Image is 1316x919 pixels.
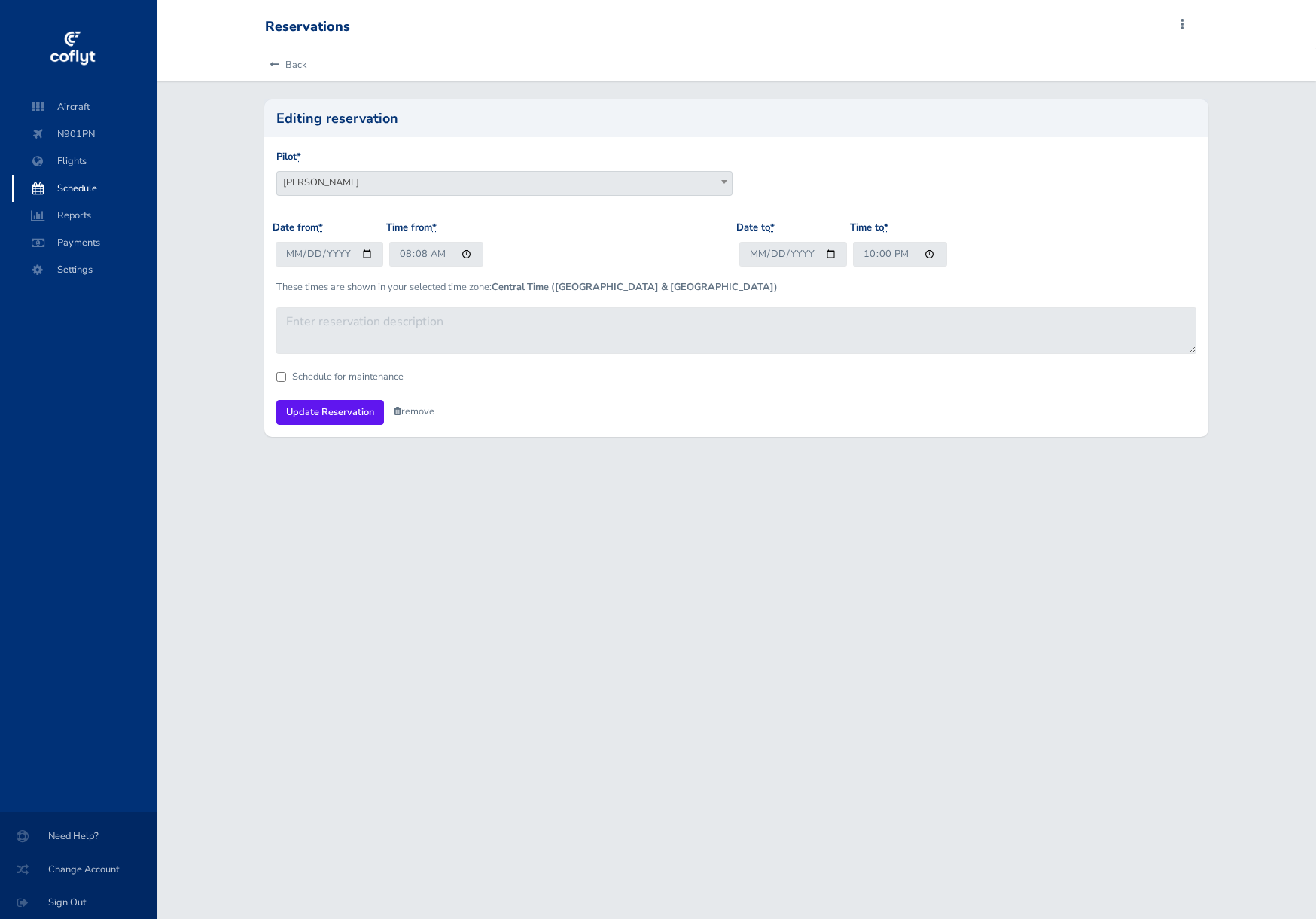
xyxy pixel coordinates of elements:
[277,172,732,193] span: Jeremy Howard
[276,171,733,196] span: Jeremy Howard
[18,889,139,916] span: Sign Out
[386,220,437,236] label: Time from
[27,121,142,148] span: N901PN
[27,256,142,283] span: Settings
[432,221,437,234] abbr: required
[27,175,142,202] span: Schedule
[276,149,301,165] label: Pilot
[27,93,142,121] span: Aircraft
[276,111,1196,125] h2: Editing reservation
[276,279,1196,295] p: These times are shown in your selected time zone:
[297,150,301,163] abbr: required
[273,220,323,236] label: Date from
[18,856,139,883] span: Change Account
[27,148,142,175] span: Flights
[884,221,888,234] abbr: required
[265,48,306,81] a: Back
[492,280,778,294] b: Central Time ([GEOGRAPHIC_DATA] & [GEOGRAPHIC_DATA])
[394,405,434,418] a: remove
[736,220,775,236] label: Date to
[292,372,404,382] label: Schedule for maintenance
[18,823,139,850] span: Need Help?
[276,400,384,425] input: Update Reservation
[770,221,775,234] abbr: required
[27,229,142,256] span: Payments
[318,221,323,234] abbr: required
[47,26,97,72] img: coflyt logo
[27,202,142,229] span: Reports
[265,19,350,35] div: Reservations
[850,220,888,236] label: Time to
